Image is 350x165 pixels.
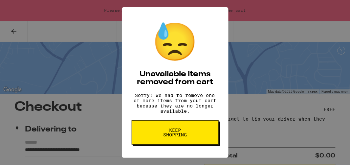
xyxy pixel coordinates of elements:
[4,5,47,10] span: Hi. Need any help?
[132,93,219,114] p: Sorry! We had to remove one or more items from your cart because they are no longer available.
[132,120,219,145] button: Keep Shopping
[152,20,198,64] div: 😓
[158,128,192,137] span: Keep Shopping
[132,70,219,86] h2: Unavailable items removed from cart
